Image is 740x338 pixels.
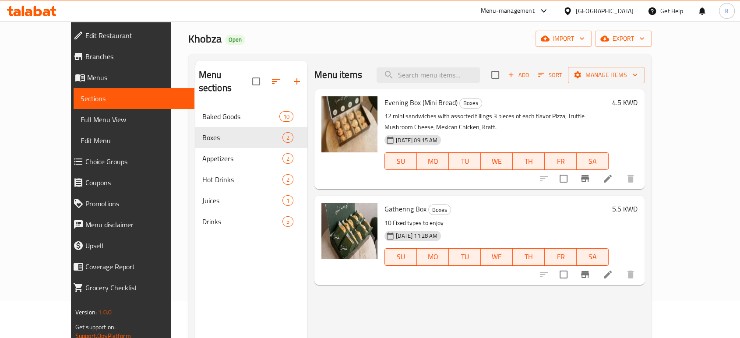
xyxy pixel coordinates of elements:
button: delete [620,264,641,285]
p: 12 mini sandwiches with assorted fillings 3 pieces of each flavor Pizza, Truffle Mushroom Cheese,... [384,111,609,133]
div: Drinks5 [195,211,308,232]
button: SU [384,248,417,266]
button: Manage items [568,67,645,83]
span: Add [507,70,530,80]
span: Sections [81,93,187,104]
span: MO [420,155,445,168]
span: SA [580,250,605,263]
span: 2 [283,134,293,142]
a: Coverage Report [66,256,194,277]
span: Boxes [429,205,451,215]
span: SU [388,250,413,263]
span: Appetizers [202,153,282,164]
span: Menu disclaimer [85,219,187,230]
button: MO [417,248,449,266]
span: FR [548,250,573,263]
button: TU [449,152,481,170]
button: TU [449,248,481,266]
span: Edit Restaurant [85,30,187,41]
button: SA [577,248,609,266]
p: 10 Fixed types to enjoy [384,218,609,229]
button: MO [417,152,449,170]
span: Full Menu View [81,114,187,125]
span: TU [452,155,477,168]
div: items [282,132,293,143]
div: items [282,153,293,164]
a: Edit Menu [74,130,194,151]
span: 1.0.0 [98,306,112,318]
button: export [595,31,652,47]
span: Khobza [188,29,222,49]
div: items [282,195,293,206]
div: Juices1 [195,190,308,211]
span: 5 [283,218,293,226]
h2: Menu sections [199,68,253,95]
div: items [279,111,293,122]
span: Coverage Report [85,261,187,272]
input: search [377,67,480,83]
span: 1 [283,197,293,205]
span: Manage items [575,70,638,81]
a: Menus [66,67,194,88]
span: SA [580,155,605,168]
a: Edit Restaurant [66,25,194,46]
span: TU [452,250,477,263]
span: import [543,33,585,44]
div: Boxes2 [195,127,308,148]
button: TH [513,248,545,266]
span: TH [516,155,541,168]
span: Boxes [460,98,482,108]
a: Promotions [66,193,194,214]
span: [DATE] 09:15 AM [392,136,441,144]
h2: Menu items [314,68,362,81]
button: SU [384,152,417,170]
button: FR [545,152,577,170]
div: Appetizers2 [195,148,308,169]
nav: Menu sections [195,102,308,236]
span: Sort [538,70,562,80]
span: Sort sections [265,71,286,92]
span: Gathering Box [384,202,426,215]
span: Sort items [532,68,568,82]
button: TH [513,152,545,170]
span: export [602,33,645,44]
span: K [725,6,729,16]
h6: 4.5 KWD [612,96,638,109]
a: Edit menu item [603,173,613,184]
span: Branches [85,51,187,62]
span: Edit Menu [81,135,187,146]
span: TH [516,250,541,263]
a: Coupons [66,172,194,193]
div: Baked Goods10 [195,106,308,127]
div: Hot Drinks2 [195,169,308,190]
span: MO [420,250,445,263]
a: Full Menu View [74,109,194,130]
span: Juices [202,195,282,206]
span: Open [225,36,245,43]
div: Boxes [459,98,482,109]
div: Drinks [202,216,282,227]
span: Upsell [85,240,187,251]
button: FR [545,248,577,266]
span: Get support on: [75,321,116,333]
button: WE [481,248,513,266]
span: 10 [280,113,293,121]
div: Boxes [428,204,451,215]
img: Evening Box (Mini Bread) [321,96,377,152]
span: SU [388,155,413,168]
span: Select all sections [247,72,265,91]
span: 2 [283,176,293,184]
span: Baked Goods [202,111,279,122]
div: [GEOGRAPHIC_DATA] [576,6,634,16]
span: Grocery Checklist [85,282,187,293]
button: delete [620,168,641,189]
span: 2 [283,155,293,163]
button: SA [577,152,609,170]
div: Hot Drinks [202,174,282,185]
span: Evening Box (Mini Bread) [384,96,458,109]
span: Version: [75,306,97,318]
span: Boxes [202,132,282,143]
button: Branch-specific-item [574,168,596,189]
